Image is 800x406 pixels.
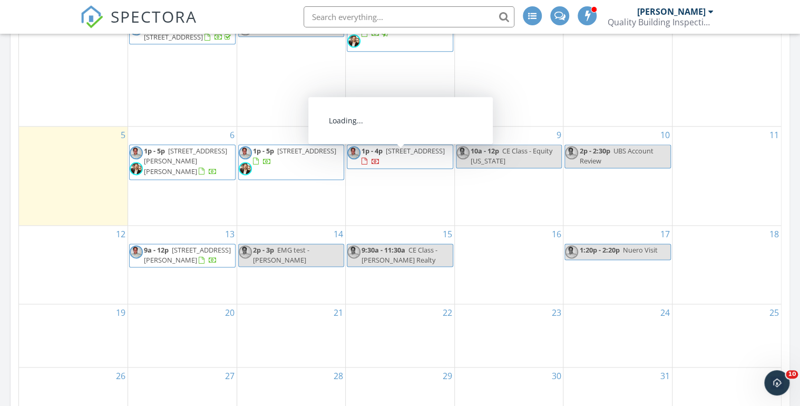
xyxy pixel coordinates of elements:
[658,226,672,243] a: Go to October 17, 2025
[579,146,610,156] span: 2p - 2:30p
[454,127,563,226] td: Go to October 9, 2025
[672,127,781,226] td: Go to October 11, 2025
[346,225,455,304] td: Go to October 15, 2025
[19,225,128,304] td: Go to October 12, 2025
[362,146,383,156] span: 1p - 4p
[144,146,165,156] span: 1p - 5p
[128,127,237,226] td: Go to October 6, 2025
[565,146,578,159] img: head_shot.jpg
[549,368,563,384] a: Go to October 30, 2025
[563,127,672,226] td: Go to October 10, 2025
[608,17,713,27] div: Quality Building Inspections
[554,127,563,143] a: Go to October 9, 2025
[441,304,454,321] a: Go to October 22, 2025
[454,304,563,368] td: Go to October 23, 2025
[347,144,453,168] a: 1p - 4p [STREET_ADDRESS]
[129,144,236,179] a: 1p - 5p [STREET_ADDRESS][PERSON_NAME][PERSON_NAME]
[445,127,454,143] a: Go to October 8, 2025
[237,127,346,226] td: Go to October 7, 2025
[237,304,346,368] td: Go to October 21, 2025
[362,18,445,38] a: 1p - 5p [STREET_ADDRESS]
[253,146,336,166] a: 1p - 5p [STREET_ADDRESS]
[347,245,360,258] img: head_shot.jpg
[277,146,336,156] span: [STREET_ADDRESS]
[563,304,672,368] td: Go to October 24, 2025
[441,226,454,243] a: Go to October 15, 2025
[228,127,237,143] a: Go to October 6, 2025
[144,245,169,255] span: 9a - 12p
[80,14,197,36] a: SPECTORA
[456,146,470,159] img: head_shot.jpg
[238,144,345,179] a: 1p - 5p [STREET_ADDRESS]
[239,162,252,175] img: img_6551.jpg
[658,368,672,384] a: Go to October 31, 2025
[114,304,128,321] a: Go to October 19, 2025
[144,245,231,265] a: 9a - 12p [STREET_ADDRESS][PERSON_NAME]
[441,368,454,384] a: Go to October 29, 2025
[130,146,143,159] img: head_shot.jpg
[658,304,672,321] a: Go to October 24, 2025
[622,245,657,255] span: Nuero Visit
[253,245,274,255] span: 2p - 3p
[579,146,653,166] span: UBS Account Review
[223,304,237,321] a: Go to October 20, 2025
[130,162,143,175] img: img_6551.jpg
[80,5,103,28] img: The Best Home Inspection Software - Spectora
[144,146,227,176] a: 1p - 5p [STREET_ADDRESS][PERSON_NAME][PERSON_NAME]
[658,127,672,143] a: Go to October 10, 2025
[347,34,360,47] img: img_6551.jpg
[767,304,781,321] a: Go to October 25, 2025
[19,127,128,226] td: Go to October 5, 2025
[331,368,345,384] a: Go to October 28, 2025
[304,6,514,27] input: Search everything...
[362,146,445,166] a: 1p - 4p [STREET_ADDRESS]
[672,225,781,304] td: Go to October 18, 2025
[114,226,128,243] a: Go to October 12, 2025
[347,17,453,52] a: 1p - 5p [STREET_ADDRESS]
[347,146,360,159] img: head_shot.jpg
[471,146,499,156] span: 10a - 12p
[764,370,789,395] iframe: Intercom live chat
[362,245,405,255] span: 9:30a - 11:30a
[767,226,781,243] a: Go to October 18, 2025
[336,127,345,143] a: Go to October 7, 2025
[786,370,798,379] span: 10
[144,245,231,265] span: [STREET_ADDRESS][PERSON_NAME]
[111,5,197,27] span: SPECTORA
[253,146,274,156] span: 1p - 5p
[237,225,346,304] td: Go to October 14, 2025
[119,127,128,143] a: Go to October 5, 2025
[767,127,781,143] a: Go to October 11, 2025
[128,225,237,304] td: Go to October 13, 2025
[772,368,781,384] a: Go to November 1, 2025
[549,226,563,243] a: Go to October 16, 2025
[471,146,552,166] span: CE Class - Equity [US_STATE]
[362,245,437,265] span: CE Class - [PERSON_NAME] Realty
[114,368,128,384] a: Go to October 26, 2025
[579,245,619,255] span: 1:20p - 2:20p
[144,146,227,176] span: [STREET_ADDRESS][PERSON_NAME][PERSON_NAME]
[346,127,455,226] td: Go to October 8, 2025
[331,226,345,243] a: Go to October 14, 2025
[563,225,672,304] td: Go to October 17, 2025
[637,6,705,17] div: [PERSON_NAME]
[386,146,445,156] span: [STREET_ADDRESS]
[130,245,143,258] img: head_shot.jpg
[129,244,236,267] a: 9a - 12p [STREET_ADDRESS][PERSON_NAME]
[346,304,455,368] td: Go to October 22, 2025
[223,226,237,243] a: Go to October 13, 2025
[454,225,563,304] td: Go to October 16, 2025
[672,304,781,368] td: Go to October 25, 2025
[253,245,309,265] span: EMG test - [PERSON_NAME]
[331,304,345,321] a: Go to October 21, 2025
[239,146,252,159] img: head_shot.jpg
[19,304,128,368] td: Go to October 19, 2025
[239,245,252,258] img: head_shot.jpg
[128,304,237,368] td: Go to October 20, 2025
[565,245,578,258] img: head_shot.jpg
[223,368,237,384] a: Go to October 27, 2025
[549,304,563,321] a: Go to October 23, 2025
